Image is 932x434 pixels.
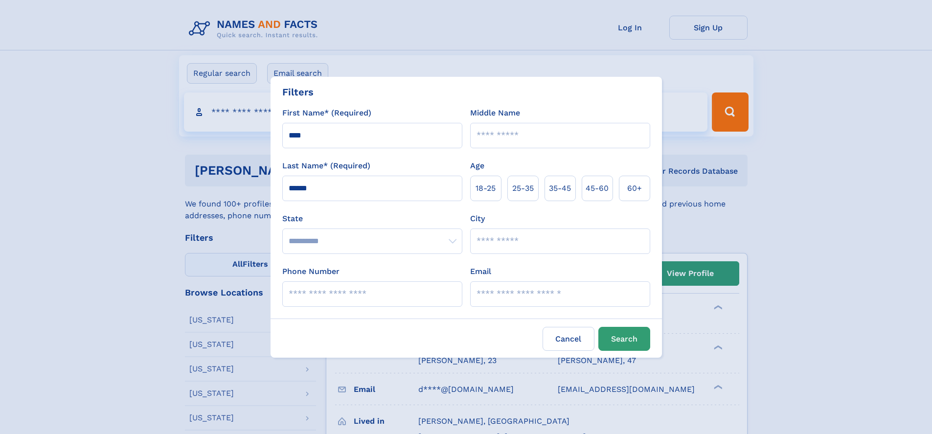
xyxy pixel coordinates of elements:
label: Middle Name [470,107,520,119]
span: 25‑35 [512,183,534,194]
label: Phone Number [282,266,340,277]
span: 18‑25 [476,183,496,194]
label: City [470,213,485,225]
span: 45‑60 [586,183,609,194]
div: Filters [282,85,314,99]
span: 35‑45 [549,183,571,194]
button: Search [598,327,650,351]
span: 60+ [627,183,642,194]
label: Email [470,266,491,277]
label: Last Name* (Required) [282,160,370,172]
label: Age [470,160,484,172]
label: First Name* (Required) [282,107,371,119]
label: State [282,213,462,225]
label: Cancel [543,327,594,351]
